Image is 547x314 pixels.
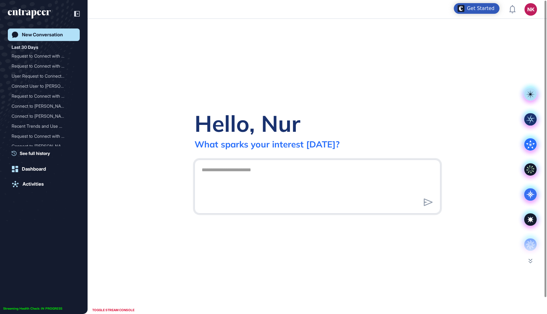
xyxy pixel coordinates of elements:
[12,121,76,131] div: Recent Trends and Use Cases in Human-AI Interaction for Health Systems and Habit Formation
[12,71,76,81] div: User Request to Connect with Reese
[8,163,80,175] a: Dashboard
[8,9,51,19] div: entrapeer-logo
[22,166,46,172] div: Dashboard
[195,139,340,150] div: What sparks your interest [DATE]?
[12,141,71,151] div: Connect to [PERSON_NAME]
[524,3,537,16] button: NK
[12,81,76,91] div: Connect User to Reese
[12,71,71,81] div: User Request to Connect w...
[12,91,76,101] div: Request to Connect with Reese
[8,178,80,190] a: Activities
[12,131,76,141] div: Request to Connect with Reese
[12,101,76,111] div: Connect to Reese
[23,181,44,187] div: Activities
[12,150,80,157] a: See full history
[12,101,71,111] div: Connect to [PERSON_NAME]
[8,28,80,41] a: New Conversation
[12,61,76,71] div: Request to Connect with Reese
[458,5,464,12] img: launcher-image-alternative-text
[22,32,63,38] div: New Conversation
[12,51,76,61] div: Request to Connect with Reese
[454,3,499,14] div: Open Get Started checklist
[12,91,71,101] div: Request to Connect with R...
[12,111,76,121] div: Connect to Reese
[91,306,136,314] div: TOGGLE STREAM CONSOLE
[12,44,38,51] div: Last 30 Days
[12,131,71,141] div: Request to Connect with R...
[12,51,71,61] div: Request to Connect with R...
[12,111,71,121] div: Connect to [PERSON_NAME]
[195,109,300,137] div: Hello, Nur
[12,81,71,91] div: Connect User to [PERSON_NAME]
[12,141,76,151] div: Connect to Reese
[12,61,71,71] div: Request to Connect with R...
[12,121,71,131] div: Recent Trends and Use Cas...
[20,150,50,157] span: See full history
[467,5,494,12] div: Get Started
